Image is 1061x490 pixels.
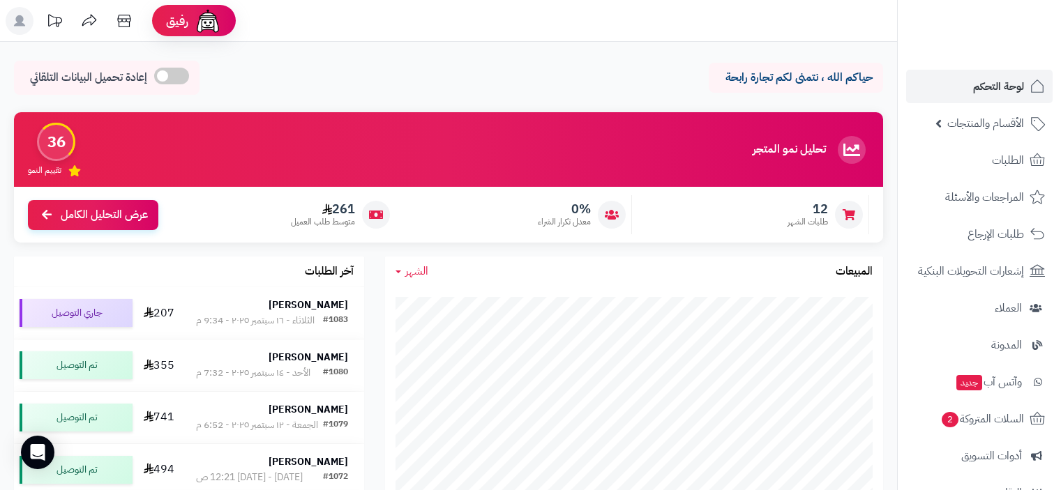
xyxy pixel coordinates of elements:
strong: [PERSON_NAME] [269,350,348,365]
span: معدل تكرار الشراء [538,216,591,228]
a: العملاء [906,291,1053,325]
span: 0% [538,201,591,217]
span: إشعارات التحويلات البنكية [918,261,1024,281]
a: الطلبات [906,144,1053,177]
div: الثلاثاء - ١٦ سبتمبر ٢٠٢٥ - 9:34 م [196,314,315,328]
a: المراجعات والأسئلة [906,181,1053,214]
span: 2 [942,412,958,427]
a: لوحة التحكم [906,70,1053,103]
span: الشهر [405,263,428,280]
a: تحديثات المنصة [37,7,72,38]
a: إشعارات التحويلات البنكية [906,254,1053,288]
strong: [PERSON_NAME] [269,454,348,469]
span: متوسط طلب العميل [291,216,355,228]
div: #1083 [323,314,348,328]
h3: المبيعات [836,266,873,278]
h3: تحليل نمو المتجر [753,144,826,156]
span: وآتس آب [955,372,1022,392]
strong: [PERSON_NAME] [269,298,348,312]
div: #1080 [323,366,348,380]
span: أدوات التسويق [961,446,1022,466]
a: أدوات التسويق [906,439,1053,473]
td: 741 [138,392,181,443]
div: #1079 [323,418,348,432]
span: لوحة التحكم [973,77,1024,96]
a: طلبات الإرجاع [906,217,1053,251]
span: طلبات الإرجاع [968,224,1024,244]
span: 261 [291,201,355,217]
span: جديد [956,375,982,390]
span: المراجعات والأسئلة [945,187,1024,207]
div: تم التوصيل [20,351,133,379]
span: إعادة تحميل البيانات التلقائي [30,70,147,86]
div: تم التوصيل [20,404,133,431]
span: 12 [788,201,828,217]
span: عرض التحليل الكامل [61,207,148,223]
h3: آخر الطلبات [305,266,354,278]
span: العملاء [995,298,1022,318]
a: المدونة [906,328,1053,362]
div: تم التوصيل [20,456,133,484]
a: وآتس آبجديد [906,365,1053,399]
a: الشهر [396,263,428,280]
span: رفيق [166,13,188,29]
td: 355 [138,339,181,391]
span: السلات المتروكة [940,409,1024,429]
span: الطلبات [992,151,1024,170]
span: تقييم النمو [28,164,61,176]
span: طلبات الشهر [788,216,828,228]
span: الأقسام والمنتجات [947,114,1024,133]
div: الأحد - ١٤ سبتمبر ٢٠٢٥ - 7:32 م [196,366,310,380]
img: ai-face.png [194,7,222,35]
div: جاري التوصيل [20,299,133,327]
p: حياكم الله ، نتمنى لكم تجارة رابحة [719,70,873,86]
div: Open Intercom Messenger [21,436,54,469]
a: عرض التحليل الكامل [28,200,158,230]
span: المدونة [991,335,1022,355]
div: الجمعة - ١٢ سبتمبر ٢٠٢٥ - 6:52 م [196,418,318,432]
div: [DATE] - [DATE] 12:21 ص [196,470,303,484]
td: 207 [138,287,181,339]
div: #1072 [323,470,348,484]
strong: [PERSON_NAME] [269,402,348,417]
a: السلات المتروكة2 [906,402,1053,436]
